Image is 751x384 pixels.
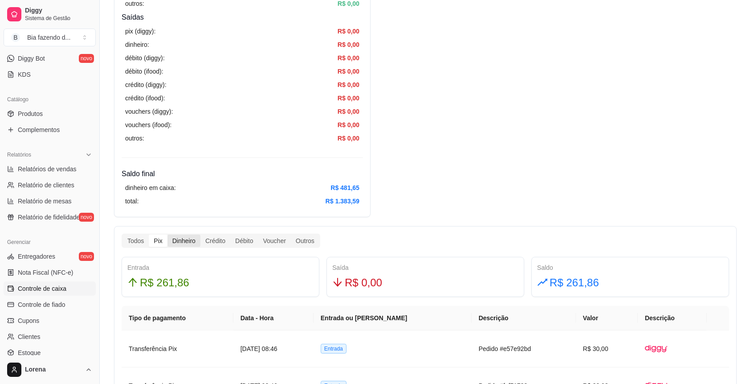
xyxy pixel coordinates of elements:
a: Complementos [4,123,96,137]
article: R$ 30,00 [583,344,631,354]
a: Controle de caixa [4,281,96,296]
span: Produtos [18,109,43,118]
div: Todos [122,235,149,247]
span: Cupons [18,316,39,325]
div: Dinheiro [167,235,200,247]
article: R$ 481,65 [331,183,359,193]
article: R$ 0,00 [338,80,359,90]
a: Controle de fiado [4,297,96,312]
article: R$ 0,00 [338,40,359,50]
article: R$ 0,00 [338,66,359,76]
article: vouchers (ifood): [125,120,171,130]
a: Relatório de mesas [4,194,96,208]
article: Transferência Pix [129,344,226,354]
a: Relatório de fidelidadenovo [4,210,96,224]
article: crédito (diggy): [125,80,167,90]
span: Clientes [18,332,41,341]
article: R$ 1.383,59 [326,196,359,206]
a: Cupons [4,314,96,328]
th: Tipo de pagamento [122,306,233,330]
span: Relatório de clientes [18,181,74,190]
a: Relatórios de vendas [4,162,96,176]
article: dinheiro em caixa: [125,183,176,193]
span: Estoque [18,348,41,357]
a: Estoque [4,346,96,360]
span: Complementos [18,125,60,134]
a: Nota Fiscal (NFC-e) [4,265,96,280]
span: Relatórios de vendas [18,165,77,173]
span: Sistema de Gestão [25,15,92,22]
article: R$ 0,00 [338,120,359,130]
a: Clientes [4,330,96,344]
article: crédito (ifood): [125,93,165,103]
th: Descrição [638,306,707,330]
article: [DATE] 08:46 [241,344,306,354]
div: Saída [332,263,518,273]
span: rise [537,277,548,288]
div: Saldo [537,263,723,273]
span: Controle de fiado [18,300,65,309]
span: Entrada [321,344,347,354]
th: Descrição [472,306,576,330]
span: Controle de caixa [18,284,66,293]
span: arrow-down [332,277,343,288]
article: R$ 0,00 [338,26,359,36]
span: Relatório de mesas [18,197,72,206]
span: R$ 261,86 [140,274,189,291]
th: Data - Hora [233,306,314,330]
h4: Saldo final [122,169,363,179]
article: total: [125,196,139,206]
div: Débito [230,235,258,247]
article: pix (diggy): [125,26,155,36]
span: Relatórios [7,151,31,158]
span: B [11,33,20,42]
article: R$ 0,00 [338,93,359,103]
button: Select a team [4,29,96,46]
span: Entregadores [18,252,55,261]
span: R$ 261,86 [550,274,599,291]
h4: Saídas [122,12,363,23]
div: Outros [291,235,319,247]
article: R$ 0,00 [338,53,359,63]
span: Diggy Bot [18,54,45,63]
a: KDS [4,67,96,82]
article: vouchers (diggy): [125,107,173,116]
a: Relatório de clientes [4,178,96,192]
a: Produtos [4,107,96,121]
th: Entrada ou [PERSON_NAME] [314,306,472,330]
div: Crédito [200,235,230,247]
a: Diggy Botnovo [4,51,96,66]
span: R$ 0,00 [345,274,382,291]
article: dinheiro: [125,40,149,50]
span: Relatório de fidelidade [18,213,80,222]
span: KDS [18,70,31,79]
img: diggy [645,338,667,360]
a: Entregadoresnovo [4,249,96,264]
article: débito (ifood): [125,66,163,76]
span: arrow-up [127,277,138,288]
article: R$ 0,00 [338,107,359,116]
div: Catálogo [4,92,96,107]
span: Diggy [25,7,92,15]
article: débito (diggy): [125,53,165,63]
span: Nota Fiscal (NFC-e) [18,268,73,277]
div: Pix [149,235,167,247]
div: Bia fazendo d ... [27,33,70,42]
span: Lorena [25,366,82,374]
button: Lorena [4,359,96,380]
div: Gerenciar [4,235,96,249]
article: R$ 0,00 [338,133,359,143]
td: Pedido #e57e92bd [472,330,576,367]
th: Valor [576,306,638,330]
article: outros: [125,133,144,143]
a: DiggySistema de Gestão [4,4,96,25]
div: Voucher [258,235,291,247]
div: Entrada [127,263,314,273]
